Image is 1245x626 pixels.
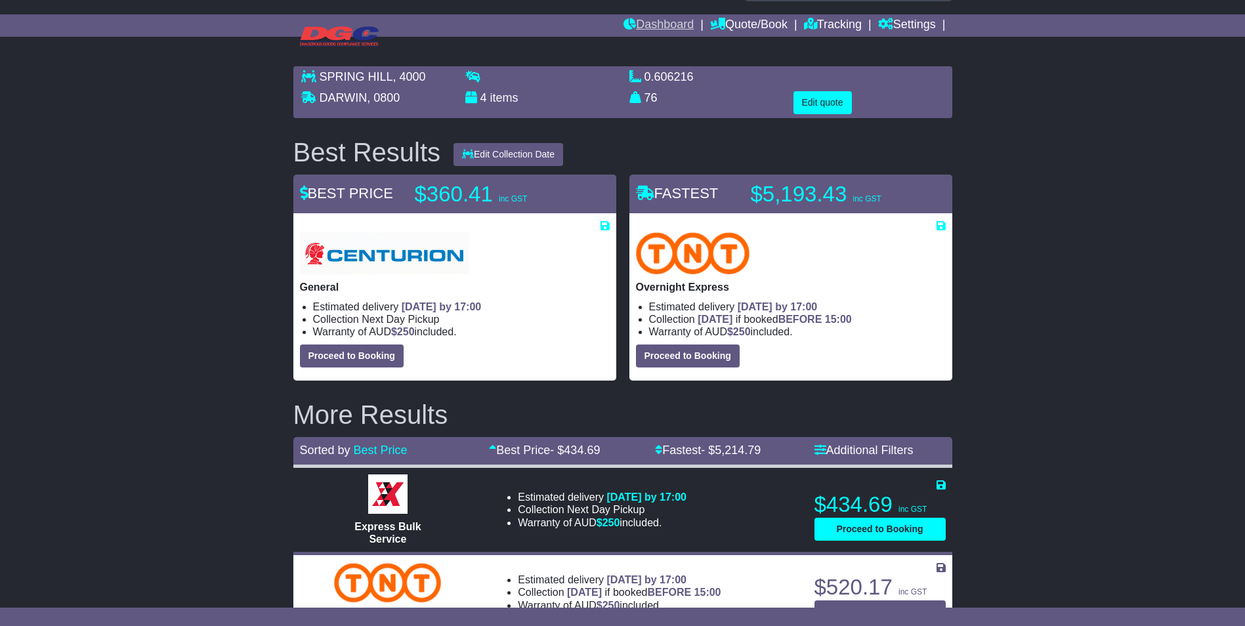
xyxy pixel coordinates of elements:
div: Best Results [287,138,448,167]
button: Proceed to Booking [814,600,946,623]
a: Dashboard [623,14,694,37]
a: Best Price- $434.69 [489,444,600,457]
li: Estimated delivery [313,301,610,313]
a: Fastest- $5,214.79 [655,444,761,457]
span: 250 [602,600,620,611]
p: $360.41 [415,181,579,207]
li: Collection [518,503,686,516]
button: Proceed to Booking [814,518,946,541]
li: Warranty of AUD included. [518,516,686,529]
span: 250 [733,326,751,337]
li: Warranty of AUD included. [518,599,721,612]
img: TNT Domestic: Overnight Express [636,232,750,274]
span: Express Bulk Service [354,521,421,545]
span: $ [597,517,620,528]
span: 5,214.79 [715,444,761,457]
p: $5,193.43 [751,181,915,207]
span: SPRING HILL [320,70,393,83]
button: Proceed to Booking [636,344,740,367]
img: TNT Domestic: Road Express [334,563,441,602]
span: inc GST [898,505,927,514]
span: $ [597,600,620,611]
span: 434.69 [564,444,600,457]
span: if booked [698,314,851,325]
button: Proceed to Booking [300,344,404,367]
span: 15:00 [825,314,852,325]
span: [DATE] [567,587,602,598]
span: , 0800 [367,91,400,104]
img: Border Express: Express Bulk Service [368,474,408,514]
span: if booked [567,587,721,598]
li: Warranty of AUD included. [649,325,946,338]
li: Warranty of AUD included. [313,325,610,338]
button: Edit quote [793,91,852,114]
span: 250 [602,517,620,528]
span: - $ [550,444,600,457]
span: FASTEST [636,185,719,201]
span: inc GST [898,587,927,596]
p: $520.17 [814,574,946,600]
h2: More Results [293,400,952,429]
span: Next Day Pickup [567,504,644,515]
li: Collection [649,313,946,325]
span: [DATE] [698,314,732,325]
span: 15:00 [694,587,721,598]
span: Next Day Pickup [362,314,439,325]
li: Estimated delivery [649,301,946,313]
span: - $ [701,444,761,457]
span: BEST PRICE [300,185,393,201]
span: [DATE] by 17:00 [738,301,818,312]
li: Estimated delivery [518,491,686,503]
span: [DATE] by 17:00 [402,301,482,312]
span: 76 [644,91,658,104]
a: Additional Filters [814,444,914,457]
span: [DATE] by 17:00 [606,574,686,585]
span: inc GST [499,194,527,203]
li: Collection [313,313,610,325]
a: Tracking [804,14,862,37]
span: items [490,91,518,104]
span: $ [391,326,415,337]
a: Quote/Book [710,14,788,37]
li: Estimated delivery [518,574,721,586]
img: Centurion Transport: General [300,232,469,274]
span: $ [727,326,751,337]
span: DARWIN [320,91,368,104]
span: , 4000 [393,70,426,83]
a: Settings [878,14,936,37]
span: [DATE] by 17:00 [606,491,686,503]
p: Overnight Express [636,281,946,293]
span: BEFORE [647,587,691,598]
span: Sorted by [300,444,350,457]
button: Edit Collection Date [454,143,563,166]
span: inc GST [853,194,881,203]
li: Collection [518,586,721,598]
p: General [300,281,610,293]
span: BEFORE [778,314,822,325]
p: $434.69 [814,491,946,518]
span: 0.606216 [644,70,694,83]
a: Best Price [354,444,408,457]
span: 4 [480,91,487,104]
span: 250 [397,326,415,337]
